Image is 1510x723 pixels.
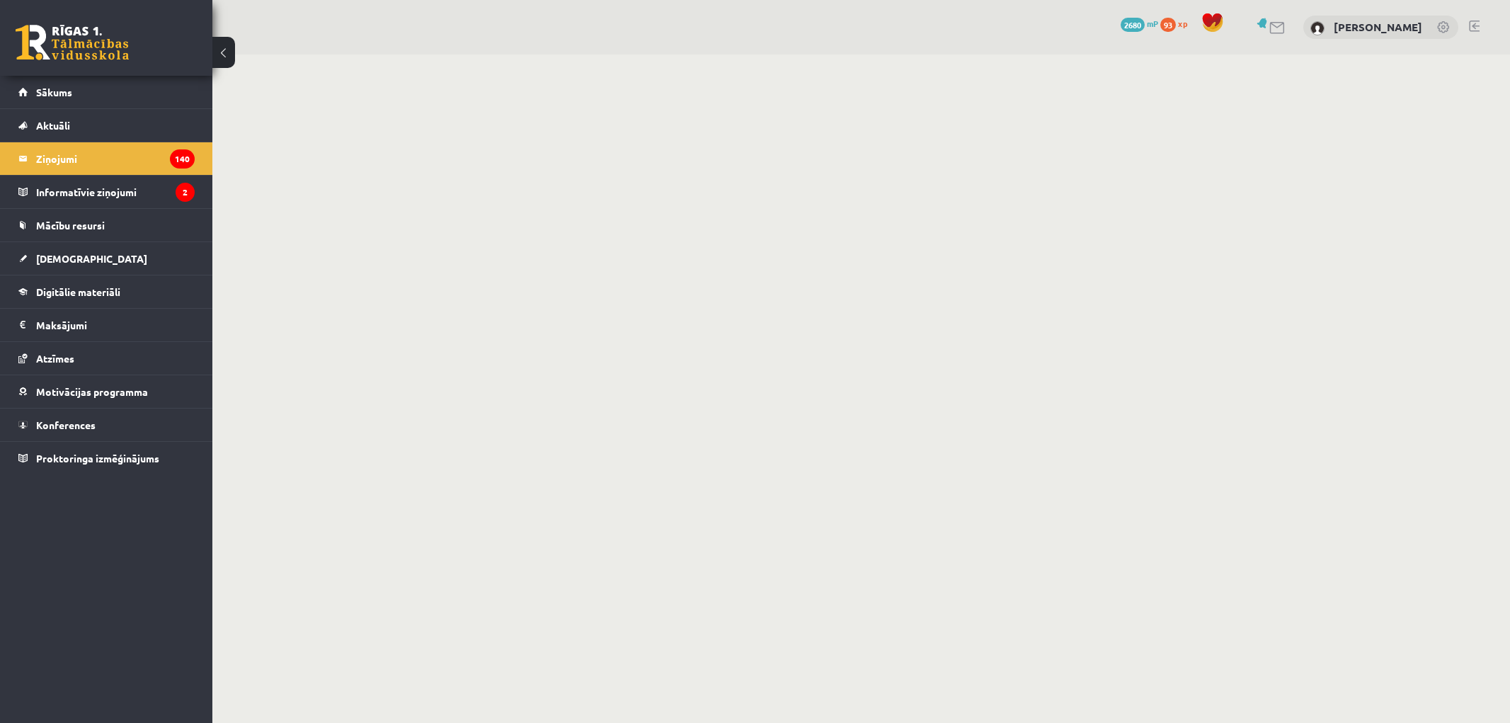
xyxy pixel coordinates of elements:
span: Motivācijas programma [36,385,148,398]
img: Arsenijs Marčenko [1310,21,1325,35]
a: Sākums [18,76,195,108]
i: 2 [176,183,195,202]
a: [DEMOGRAPHIC_DATA] [18,242,195,275]
a: Aktuāli [18,109,195,142]
span: Sākums [36,86,72,98]
a: Informatīvie ziņojumi2 [18,176,195,208]
span: Atzīmes [36,352,74,365]
a: 2680 mP [1121,18,1158,29]
span: Proktoringa izmēģinājums [36,452,159,465]
span: Aktuāli [36,119,70,132]
legend: Maksājumi [36,309,195,341]
a: Konferences [18,409,195,441]
span: xp [1178,18,1187,29]
span: Digitālie materiāli [36,285,120,298]
span: Konferences [36,419,96,431]
span: Mācību resursi [36,219,105,232]
a: Atzīmes [18,342,195,375]
span: mP [1147,18,1158,29]
a: [PERSON_NAME] [1334,20,1422,34]
a: Mācību resursi [18,209,195,241]
a: Motivācijas programma [18,375,195,408]
span: 2680 [1121,18,1145,32]
a: Rīgas 1. Tālmācības vidusskola [16,25,129,60]
a: Ziņojumi140 [18,142,195,175]
a: Maksājumi [18,309,195,341]
a: 93 xp [1160,18,1194,29]
i: 140 [170,149,195,169]
legend: Informatīvie ziņojumi [36,176,195,208]
span: [DEMOGRAPHIC_DATA] [36,252,147,265]
a: Proktoringa izmēģinājums [18,442,195,474]
span: 93 [1160,18,1176,32]
a: Digitālie materiāli [18,275,195,308]
legend: Ziņojumi [36,142,195,175]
